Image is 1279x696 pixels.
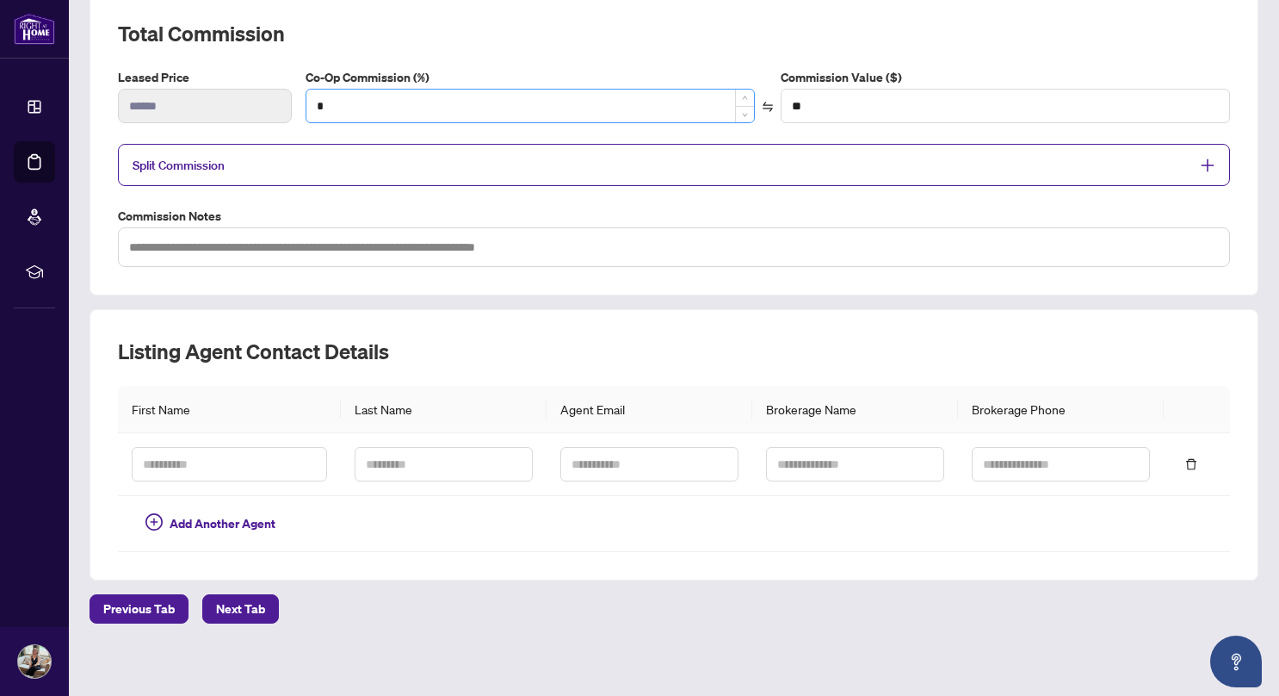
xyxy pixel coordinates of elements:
[341,386,547,433] th: Last Name
[118,207,1230,226] label: Commission Notes
[18,645,51,678] img: Profile Icon
[170,514,275,533] span: Add Another Agent
[103,595,175,623] span: Previous Tab
[132,510,289,538] button: Add Another Agent
[306,68,755,87] label: Co-Op Commission (%)
[133,158,225,173] span: Split Commission
[118,20,1230,47] h2: Total Commission
[742,112,748,118] span: down
[14,13,55,45] img: logo
[118,338,1230,365] h2: Listing Agent Contact Details
[1200,158,1215,173] span: plus
[118,144,1230,186] div: Split Commission
[216,595,265,623] span: Next Tab
[1210,636,1262,687] button: Open asap
[145,513,163,531] span: plus-circle
[735,106,754,122] span: Decrease Value
[202,594,279,624] button: Next Tab
[781,68,1230,87] label: Commission Value ($)
[90,594,188,624] button: Previous Tab
[1185,458,1197,470] span: delete
[735,90,754,106] span: Increase Value
[547,386,752,433] th: Agent Email
[118,386,341,433] th: First Name
[118,68,292,87] label: Leased Price
[958,386,1164,433] th: Brokerage Phone
[742,95,748,101] span: up
[752,386,958,433] th: Brokerage Name
[762,101,774,113] span: swap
